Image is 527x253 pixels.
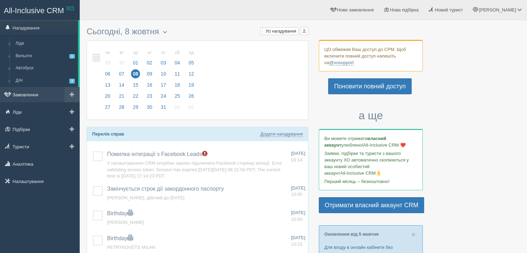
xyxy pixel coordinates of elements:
span: 19 [187,80,196,89]
a: 18 [171,81,184,92]
p: Перший місяць – безкоштовно! [324,178,417,185]
span: 22 [131,91,140,101]
a: 31 [157,103,170,114]
small: чт [145,50,154,56]
span: 24 [159,91,168,101]
span: 01 [173,103,182,112]
p: Заявки, підбірки та туристи з вашого аккаунту ХО автоматично скопіюються у ваш новий особистий ак... [324,150,417,176]
a: 24 [157,92,170,103]
span: 23 [145,91,154,101]
a: Додати нагадування [260,131,303,137]
span: 26 [187,91,196,101]
a: 26 [185,92,196,103]
a: 28 [115,103,128,114]
a: [PERSON_NAME], дійсний до [DATE] [107,195,184,200]
a: 21 [115,92,128,103]
span: 09 [145,69,154,78]
span: 13 [103,80,112,89]
span: 02 [145,58,154,67]
a: 01 [171,103,184,114]
span: 11 [173,69,182,78]
span: 29 [131,103,140,112]
span: 10 [159,69,168,78]
span: 3 [69,79,75,83]
a: Помилка інтеграції з Facebook Leads [107,151,208,157]
span: 21 [117,91,126,101]
small: пн [103,50,112,56]
a: 30 [143,103,156,114]
a: Birthday [107,235,133,241]
a: 17 [157,81,170,92]
span: 25 [173,91,182,101]
span: Birthday [107,210,133,216]
a: [DATE] 03:14 [291,150,305,163]
span: 29 [103,58,112,67]
b: власний аккаунт [324,136,386,148]
span: [DATE] [291,235,305,240]
span: × [411,230,415,238]
a: 02 [185,103,196,114]
a: Оновлення від 5 жовтня [324,232,379,237]
p: Ви можете отримати улюбленої [324,135,417,148]
a: Закінчується строк дії закордонного паспорту [107,186,224,192]
b: Перелік справ [92,131,124,137]
a: ср 01 [129,46,142,70]
a: 22 [129,92,142,103]
small: пт [159,50,168,56]
a: 19 [185,81,196,92]
a: [DATE] 10:00 [291,210,305,223]
a: У налаштуваннях CRM потрібно заново підключити Facebook сторінку агенції. Error validating access... [107,160,282,178]
a: Автобуси [12,62,78,75]
a: All-Inclusive CRM XO [0,0,79,19]
a: 09 [143,70,156,81]
span: Усі нагадування [265,29,296,34]
span: Нове замовлення [337,7,374,12]
a: 11 [171,70,184,81]
span: 03:14 [291,157,302,163]
span: 16 [145,80,154,89]
h3: а ще [319,110,423,122]
span: 07 [117,69,126,78]
a: Вильоти1 [12,50,78,62]
span: 18 [173,80,182,89]
a: 06 [101,70,114,81]
small: сб [173,50,182,56]
a: [PERSON_NAME] [107,220,144,225]
a: нд 05 [185,46,196,70]
span: 01 [131,58,140,67]
small: ср [131,50,140,56]
span: 02 [187,103,196,112]
span: 06 [103,69,112,78]
a: [DATE] 10:15 [291,235,305,247]
span: 15 [131,80,140,89]
a: @xosupport [329,60,353,66]
span: 14 [117,80,126,89]
span: All-Inclusive CRM [4,6,64,15]
a: 23 [143,92,156,103]
span: 17 [159,80,168,89]
a: 10 [157,70,170,81]
a: 12 [185,70,196,81]
a: 08 [129,70,142,81]
h3: Сьогодні, 8 жовтня [87,27,308,37]
span: 1 [69,54,75,59]
a: 25 [171,92,184,103]
span: 12 [187,69,196,78]
a: Ліди [12,37,78,50]
a: PETRYKOVETS MILAN [107,245,155,250]
a: Отримати власний аккаунт CRM [319,197,424,213]
div: ЦО обмежив Ваш доступ до СРМ. Щоб включити повний доступ напишіть на [319,40,423,71]
span: [DATE] [291,210,305,215]
a: 27 [101,103,114,114]
button: Close [411,231,415,238]
span: 10:00 [291,217,302,222]
span: 30 [145,103,154,112]
span: [DATE] [291,151,305,156]
span: 20 [103,91,112,101]
span: Нова підбірка [390,7,419,12]
a: сб 04 [171,46,184,70]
